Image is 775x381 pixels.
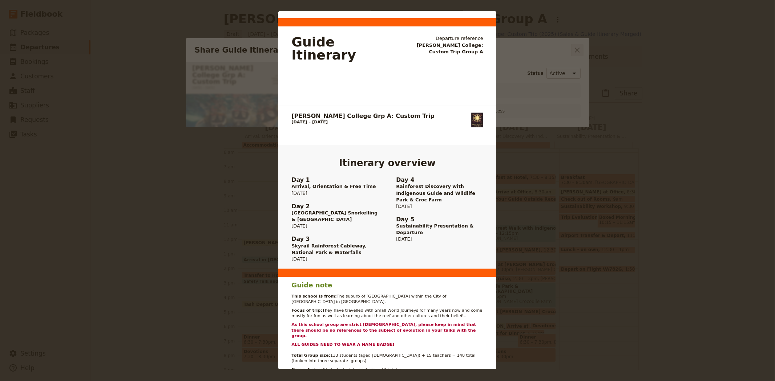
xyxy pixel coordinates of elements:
[291,158,483,168] h2: Itinerary overview
[396,236,483,242] span: [DATE]
[396,203,483,209] span: [DATE]
[291,113,435,119] h1: [PERSON_NAME] College Grp A:​ Custom Trip
[291,209,379,222] span: [GEOGRAPHIC_DATA] Snorkelling & [GEOGRAPHIC_DATA]
[291,242,379,255] span: Skyrail Rainforest Cableway, National Park & Waterfalls
[322,367,397,372] span: 44 students + 5 Teachers = 49 total
[291,183,379,190] span: Arrival, Orientation & Free Time
[291,281,332,289] span: Guide note
[291,119,328,124] span: [DATE] – [DATE]
[291,342,394,347] strong: ALL GUIDES NEED TO WEAR A NAME BADGE!
[291,294,448,304] span: The suburb of [GEOGRAPHIC_DATA] within the City of [GEOGRAPHIC_DATA] in [GEOGRAPHIC_DATA],
[291,308,322,313] strong: Focus of trip:
[330,353,338,358] span: 133
[291,35,393,62] div: Guide Itinerary
[406,35,483,62] div: [PERSON_NAME] College:​ Custom Trip Group A
[291,353,477,364] span: students (aged [DEMOGRAPHIC_DATA]) + 15 teachers = 148 total (broken into three separate groups)
[396,177,483,183] span: Day 4
[291,294,337,299] strong: This school is from:
[291,223,379,229] span: [DATE]
[291,203,379,209] span: Day 2
[406,35,483,42] span: Departure reference
[396,216,483,222] span: Day 5
[291,353,303,358] strong: Total
[396,223,483,236] span: Sustainability Presentation & Departure
[396,183,483,203] span: Rainforest Discovery with Indigenous Guide and Wildlife Park & Croc Farm
[291,367,322,372] strong: Group A size:
[304,353,330,358] strong: Group size:
[291,190,379,196] span: [DATE]
[291,177,379,183] span: Day 1
[291,322,477,338] strong: As this school group are strict [DEMOGRAPHIC_DATA], please keep in mind that there should be no r...
[291,255,379,262] span: [DATE]
[471,113,483,127] img: Small World Journeys logo
[291,236,379,242] span: Day 3
[291,308,484,319] span: They have travelled with Small World Journeys for many years now and come mostly for fun as well ...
